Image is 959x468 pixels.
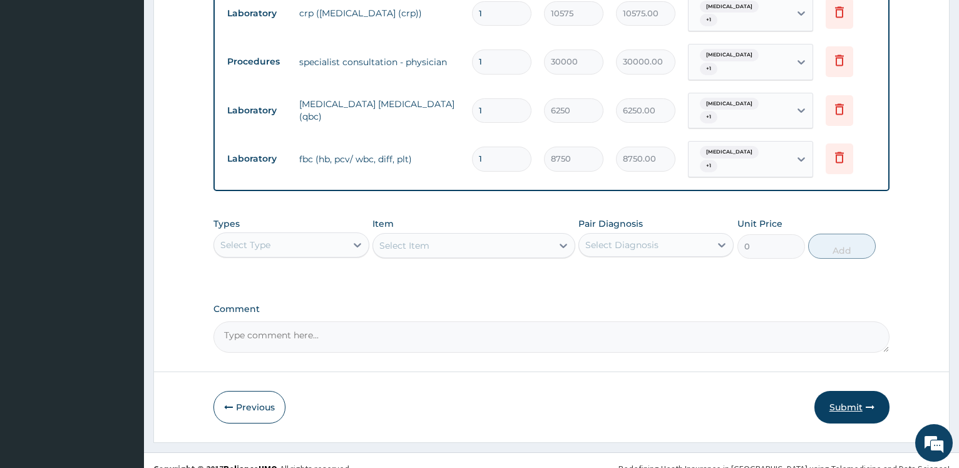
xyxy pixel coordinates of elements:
[6,325,238,368] textarea: Type your message and hit 'Enter'
[578,217,643,230] label: Pair Diagnosis
[293,147,466,172] td: fbc (hb, pcv/ wbc, diff, plt)
[213,391,285,424] button: Previous
[700,49,759,61] span: [MEDICAL_DATA]
[293,91,466,129] td: [MEDICAL_DATA] [MEDICAL_DATA] (qbc)
[23,63,51,94] img: d_794563401_company_1708531726252_794563401
[220,239,270,251] div: Select Type
[221,2,293,25] td: Laboratory
[205,6,235,36] div: Minimize live chat window
[293,49,466,75] td: specialist consultation - physician
[700,146,759,159] span: [MEDICAL_DATA]
[221,99,293,122] td: Laboratory
[700,63,717,75] span: + 1
[700,111,717,123] span: + 1
[585,239,659,251] div: Select Diagnosis
[700,98,759,110] span: [MEDICAL_DATA]
[808,234,876,259] button: Add
[700,1,759,13] span: [MEDICAL_DATA]
[700,160,717,172] span: + 1
[73,149,173,276] span: We're online!
[372,217,394,230] label: Item
[293,1,466,26] td: crp ([MEDICAL_DATA] (crp))
[221,50,293,73] td: Procedures
[213,219,240,229] label: Types
[814,391,890,424] button: Submit
[221,147,293,170] td: Laboratory
[213,304,890,315] label: Comment
[700,14,717,26] span: + 1
[65,70,210,86] div: Chat with us now
[737,217,782,230] label: Unit Price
